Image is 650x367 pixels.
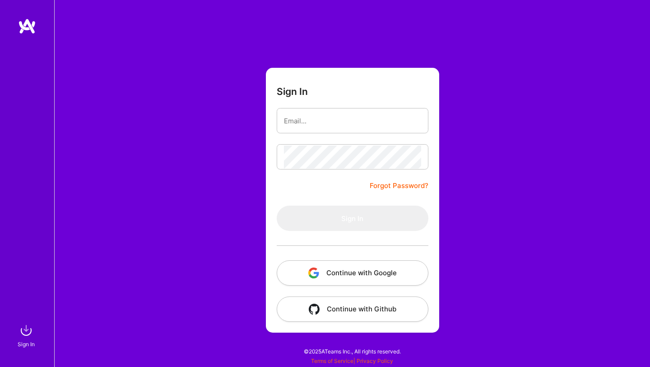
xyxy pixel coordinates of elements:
[308,268,319,278] img: icon
[277,86,308,97] h3: Sign In
[277,206,428,231] button: Sign In
[311,358,393,364] span: |
[357,358,393,364] a: Privacy Policy
[17,321,35,339] img: sign in
[19,321,35,349] a: sign inSign In
[18,18,36,34] img: logo
[277,260,428,286] button: Continue with Google
[284,109,421,132] input: Email...
[309,304,320,315] img: icon
[277,296,428,322] button: Continue with Github
[18,339,35,349] div: Sign In
[54,340,650,362] div: © 2025 ATeams Inc., All rights reserved.
[370,180,428,191] a: Forgot Password?
[311,358,353,364] a: Terms of Service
